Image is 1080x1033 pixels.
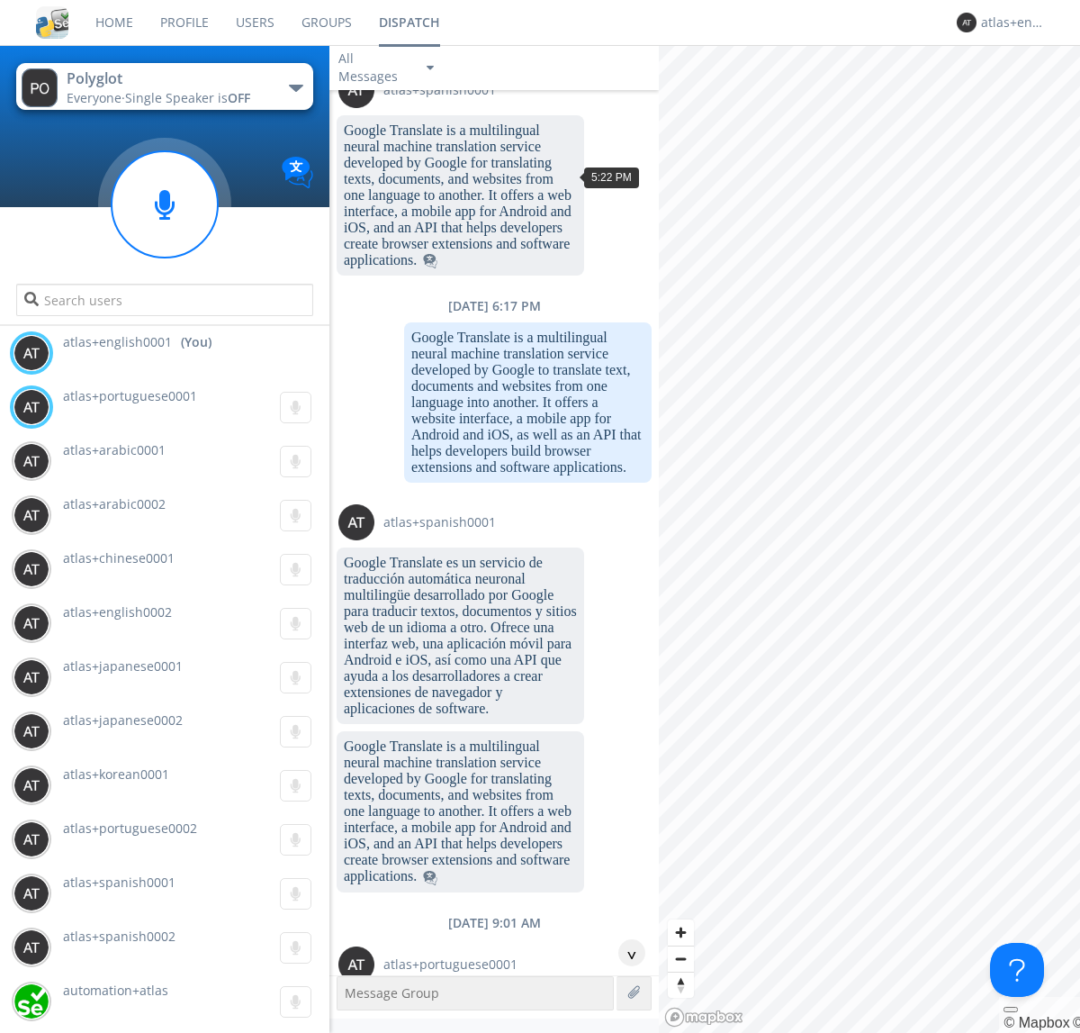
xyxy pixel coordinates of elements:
div: ^ [618,939,645,966]
div: Everyone · [67,89,269,107]
img: 373638.png [13,821,49,857]
img: 373638.png [13,389,49,425]
img: d2d01cd9b4174d08988066c6d424eccd [13,983,49,1019]
img: Translation enabled [282,157,313,188]
span: atlas+chinese0001 [63,549,175,566]
dc-p: Google Translate es un servicio de traducción automática neuronal multilingüe desarrollado por Go... [344,555,577,717]
span: atlas+portuguese0001 [383,956,517,974]
button: PolyglotEveryone·Single Speaker isOFF [16,63,312,110]
div: [DATE] 6:17 PM [329,297,659,315]
span: This is a translated message [423,868,437,883]
a: Mapbox [1003,1015,1069,1030]
div: All Messages [338,50,410,86]
span: atlas+portuguese0002 [63,820,197,837]
div: atlas+english0001 [981,14,1048,32]
dc-p: Google Translate is a multilingual neural machine translation service developed by Google to tran... [411,330,644,476]
img: 373638.png [13,443,49,479]
img: translated-message [423,871,437,885]
span: atlas+japanese0002 [63,711,183,729]
iframe: Toggle Customer Support [990,943,1044,997]
button: Zoom in [668,920,694,946]
img: 373638.png [22,68,58,107]
img: 373638.png [338,504,374,540]
span: atlas+japanese0001 [63,657,183,675]
img: 373638.png [13,767,49,803]
dc-p: Google Translate is a multilingual neural machine translation service developed by Google for tra... [344,739,577,884]
span: 5:22 PM [591,171,632,184]
span: OFF [228,89,250,106]
span: atlas+arabic0001 [63,441,166,458]
img: 373638.png [13,497,49,533]
span: Single Speaker is [125,89,250,106]
span: automation+atlas [63,982,168,999]
img: 373638.png [13,875,49,911]
img: 373638.png [338,72,374,108]
span: atlas+korean0001 [63,766,169,783]
a: Mapbox logo [664,1007,743,1028]
span: atlas+english0002 [63,603,172,621]
img: caret-down-sm.svg [427,66,434,70]
img: 373638.png [13,605,49,641]
span: Zoom out [668,947,694,972]
span: atlas+spanish0001 [383,513,496,531]
button: Reset bearing to north [668,972,694,998]
img: 373638.png [13,929,49,965]
span: atlas+spanish0001 [63,874,175,891]
span: atlas+arabic0002 [63,495,166,512]
img: 373638.png [957,13,976,32]
button: Toggle attribution [1003,1007,1018,1012]
img: 373638.png [13,335,49,371]
img: 373638.png [338,947,374,983]
img: 373638.png [13,713,49,749]
input: Search users [16,284,312,316]
button: Zoom out [668,946,694,972]
span: atlas+spanish0001 [383,81,496,99]
img: 373638.png [13,659,49,695]
span: atlas+portuguese0001 [63,387,197,404]
dc-p: Google Translate is a multilingual neural machine translation service developed by Google for tra... [344,122,577,268]
span: atlas+english0001 [63,333,172,351]
div: Polyglot [67,68,269,89]
img: cddb5a64eb264b2086981ab96f4c1ba7 [36,6,68,39]
span: atlas+spanish0002 [63,928,175,945]
span: This is a translated message [423,252,437,267]
span: Reset bearing to north [668,973,694,998]
img: 373638.png [13,551,49,587]
div: (You) [181,333,211,351]
div: [DATE] 9:01 AM [329,914,659,932]
img: translated-message [423,254,437,268]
